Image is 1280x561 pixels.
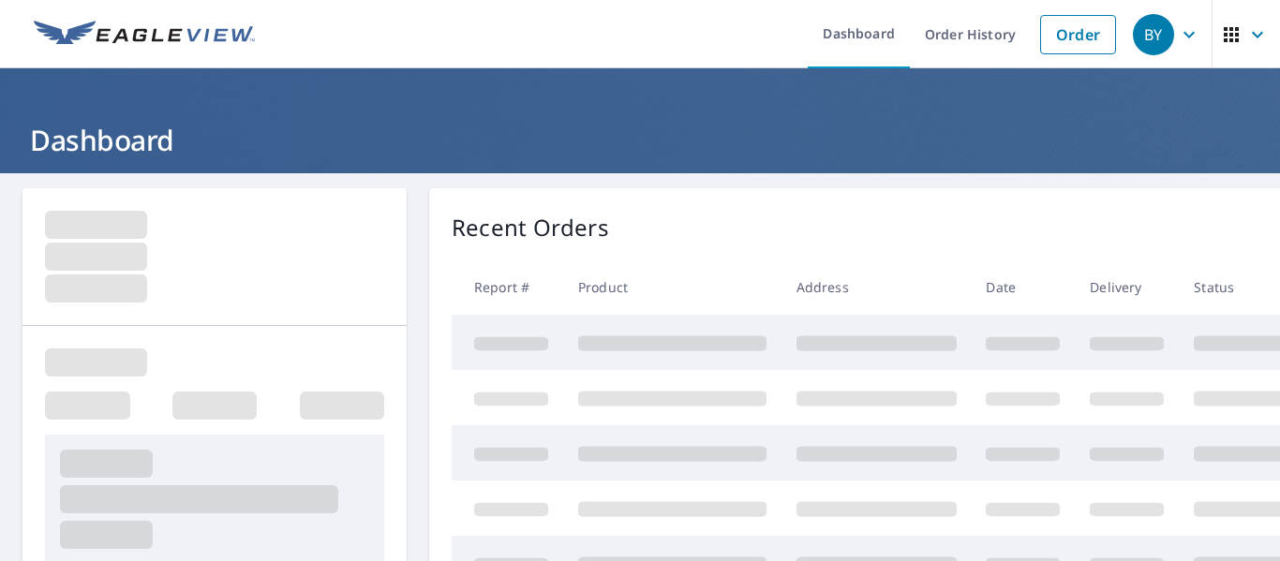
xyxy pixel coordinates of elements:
[971,259,1075,315] th: Date
[781,259,972,315] th: Address
[1040,15,1116,54] a: Order
[563,259,781,315] th: Product
[452,211,609,244] p: Recent Orders
[452,259,563,315] th: Report #
[34,21,255,49] img: EV Logo
[22,121,1258,159] h1: Dashboard
[1133,14,1174,55] div: BY
[1075,259,1179,315] th: Delivery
